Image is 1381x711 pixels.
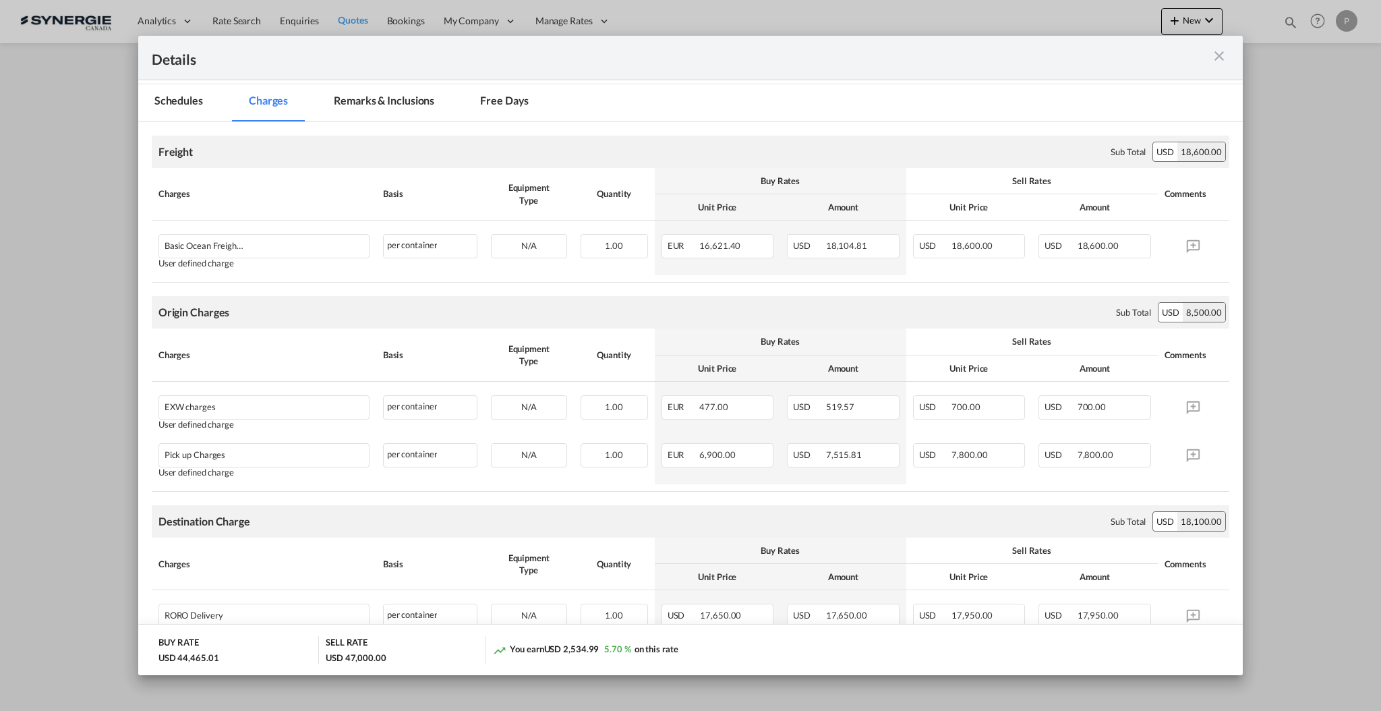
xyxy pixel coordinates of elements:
md-dialog: Port of ... [138,36,1243,676]
div: EXW charges [165,396,314,412]
span: N/A [521,449,537,460]
span: N/A [521,240,537,251]
div: User defined charge [158,258,370,268]
span: N/A [521,401,537,412]
span: 5.70 % [604,644,630,654]
span: 1.00 [605,401,623,412]
span: 17,950.00 [1078,610,1119,621]
div: Pick up Charges [165,444,314,460]
div: Quantity [581,558,648,570]
div: per container [383,443,477,467]
th: Unit Price [906,194,1032,221]
span: 1.00 [605,610,623,621]
div: USD [1153,512,1177,531]
span: 17,950.00 [951,610,993,621]
th: Unit Price [655,564,780,590]
span: USD [793,610,824,621]
div: Charges [158,558,370,570]
th: Amount [780,564,906,590]
th: Comments [1158,168,1230,221]
div: Sub Total [1111,515,1146,528]
div: USD [1153,142,1177,161]
div: Destination Charge [158,514,250,529]
div: Equipment Type [491,343,567,367]
div: per container [383,395,477,420]
span: USD [919,401,950,412]
span: USD [1045,610,1076,621]
div: Sell Rates [913,175,1151,187]
span: 18,600.00 [951,240,993,251]
span: 7,515.81 [826,449,862,460]
span: USD [793,401,824,412]
div: Buy Rates [662,175,900,187]
div: USD [1158,303,1183,322]
div: BUY RATE [158,636,199,652]
th: Unit Price [655,194,780,221]
th: Unit Price [906,564,1032,590]
div: per container [383,604,477,628]
span: 16,621.40 [699,240,740,251]
span: USD [1045,240,1076,251]
span: USD [793,449,824,460]
span: USD [1045,449,1076,460]
div: User defined charge [158,420,370,430]
span: USD [919,610,950,621]
div: Quantity [581,188,648,200]
div: You earn on this rate [493,643,678,657]
th: Amount [1032,194,1157,221]
th: Unit Price [655,355,780,382]
div: Origin Charges [158,305,230,320]
md-tab-item: Charges [233,84,304,121]
div: USD 47,000.00 [326,652,386,664]
span: EUR [668,240,698,251]
span: 18,104.81 [826,240,867,251]
span: N/A [521,610,537,621]
div: Buy Rates [662,544,900,557]
span: USD [668,610,699,621]
span: 1.00 [605,240,623,251]
div: Equipment Type [491,181,567,206]
div: Freight [158,144,193,159]
md-pagination-wrapper: Use the left and right arrow keys to navigate between tabs [138,84,559,121]
span: USD [793,240,824,251]
md-icon: icon-close m-3 fg-AAA8AD cursor [1211,48,1227,64]
span: EUR [668,449,698,460]
div: 18,100.00 [1177,512,1225,531]
span: USD [919,449,950,460]
div: Quantity [581,349,648,361]
div: Buy Rates [662,335,900,347]
div: Sub Total [1116,306,1151,318]
span: 7,800.00 [1078,449,1113,460]
span: 17,650.00 [826,610,867,621]
div: USD 44,465.01 [158,652,219,664]
md-tab-item: Free days [464,84,545,121]
span: 6,900.00 [699,449,735,460]
span: EUR [668,401,698,412]
div: Basis [383,349,477,361]
th: Comments [1158,538,1230,590]
div: Equipment Type [491,552,567,576]
div: SELL RATE [326,636,368,652]
th: Amount [780,355,906,382]
div: 8,500.00 [1183,303,1225,322]
div: Sub Total [1111,146,1146,158]
div: RORO Delivery [165,604,314,621]
th: Amount [1032,355,1157,382]
md-tab-item: Schedules [138,84,219,121]
th: Unit Price [906,355,1032,382]
div: Charges [158,188,370,200]
div: Sell Rates [913,544,1151,557]
div: Charges [158,349,370,361]
div: Basis [383,558,477,570]
span: 700.00 [1078,401,1106,412]
div: Basic Ocean Freight - RORO [165,235,314,251]
span: USD 2,534.99 [544,644,599,654]
span: 18,600.00 [1078,240,1119,251]
md-icon: icon-trending-up [493,644,506,657]
span: 519.57 [826,401,854,412]
th: Comments [1158,329,1230,381]
div: Sell Rates [913,335,1151,347]
span: 477.00 [699,401,728,412]
div: per container [383,234,477,258]
th: Amount [1032,564,1157,590]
